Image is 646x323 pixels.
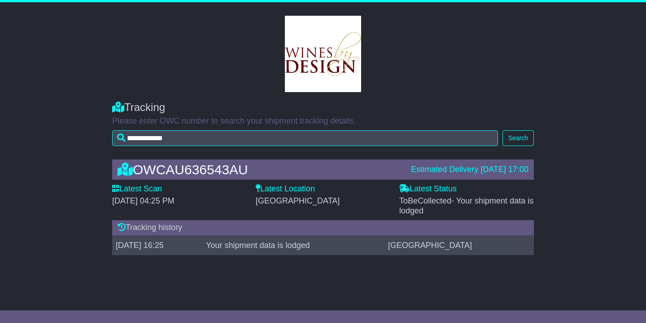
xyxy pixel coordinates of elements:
span: - Your shipment data is lodged [399,196,533,215]
p: Please enter OWC number to search your shipment tracking details. [112,116,534,126]
span: [DATE] 04:25 PM [112,196,175,205]
button: Search [502,130,534,146]
span: ToBeCollected [399,196,533,215]
div: Tracking [112,101,534,114]
div: Estimated Delivery [DATE] 17:00 [411,165,528,175]
label: Latest Scan [112,184,162,194]
div: OWCAU636543AU [113,162,406,177]
td: [GEOGRAPHIC_DATA] [384,235,534,255]
td: [DATE] 16:25 [112,235,202,255]
td: Your shipment data is lodged [202,235,384,255]
label: Latest Location [256,184,315,194]
img: GetCustomerLogo [285,16,361,92]
span: [GEOGRAPHIC_DATA] [256,196,340,205]
label: Latest Status [399,184,457,194]
div: Tracking history [112,220,534,235]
